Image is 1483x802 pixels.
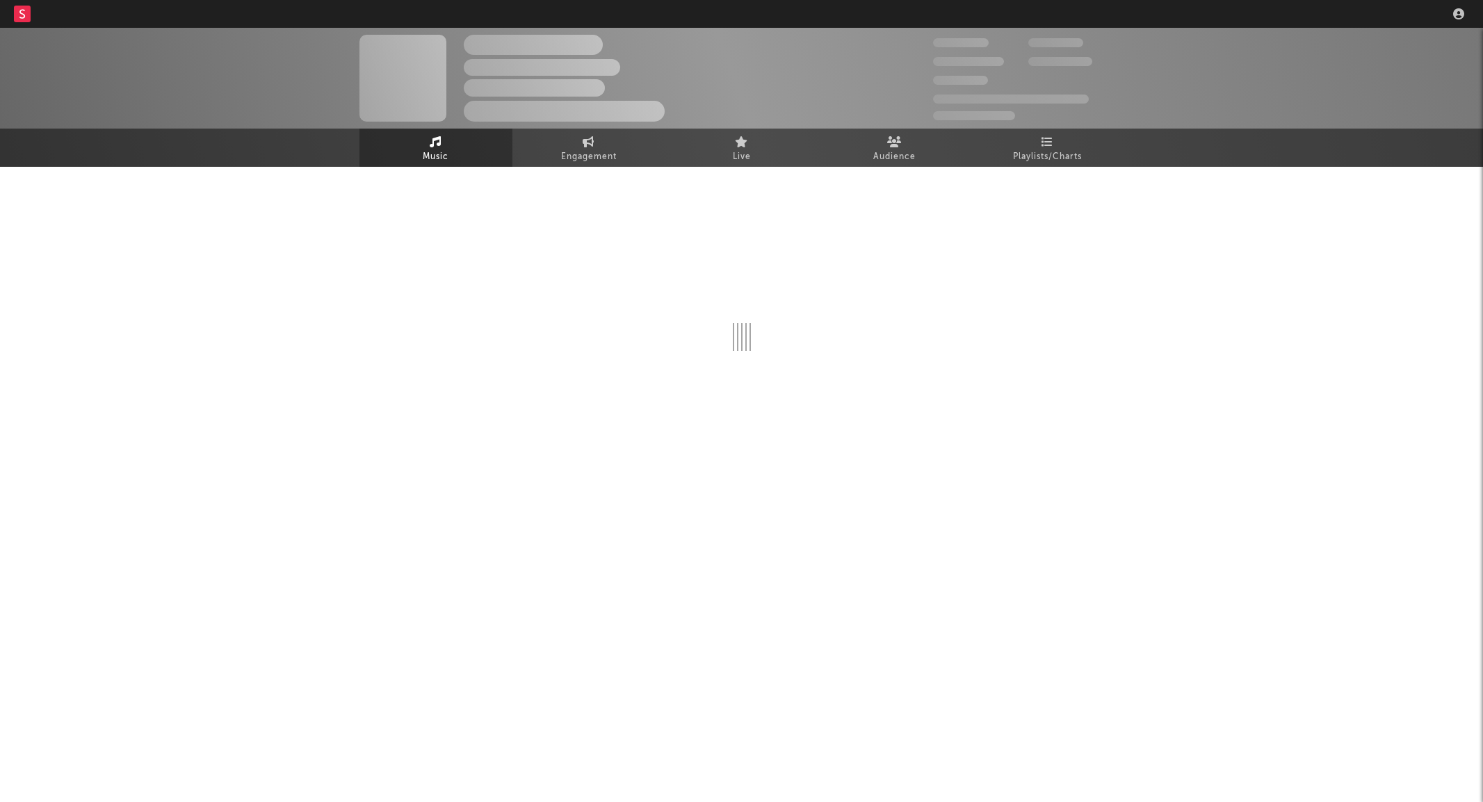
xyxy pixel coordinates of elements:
span: 300,000 [933,38,989,47]
span: 50,000,000 [933,57,1004,66]
span: 1,000,000 [1028,57,1092,66]
a: Playlists/Charts [971,129,1124,167]
span: Music [423,149,448,165]
span: Audience [873,149,916,165]
a: Music [359,129,512,167]
a: Engagement [512,129,665,167]
span: 100,000 [933,76,988,85]
a: Audience [818,129,971,167]
span: Jump Score: 85.0 [933,111,1015,120]
span: Engagement [561,149,617,165]
span: Live [733,149,751,165]
span: 100,000 [1028,38,1083,47]
a: Live [665,129,818,167]
span: Playlists/Charts [1013,149,1082,165]
span: 50,000,000 Monthly Listeners [933,95,1089,104]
